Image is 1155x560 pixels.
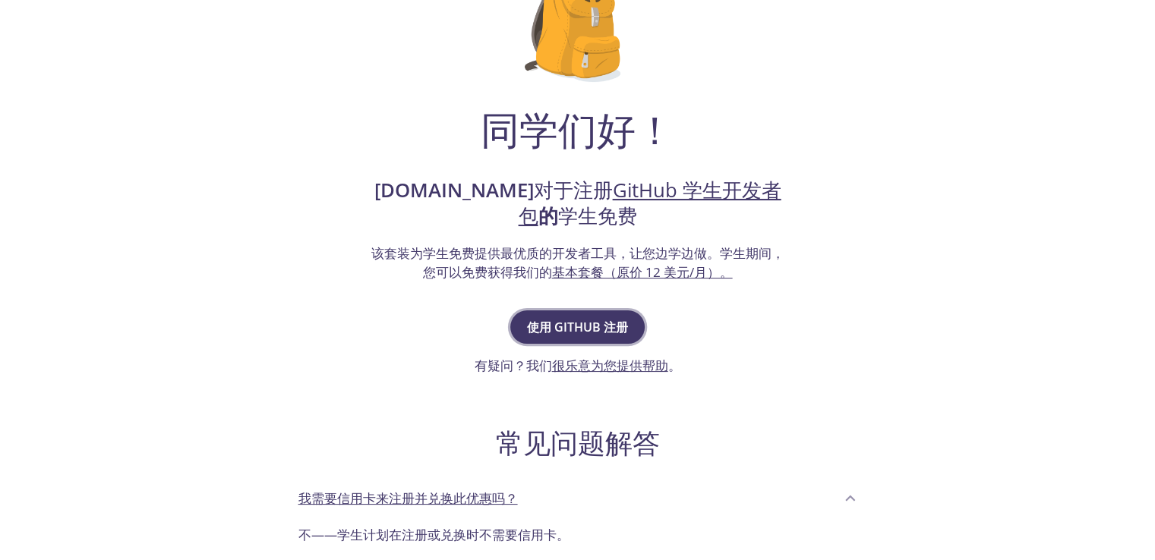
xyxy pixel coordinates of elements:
[552,263,733,281] a: 基本套餐（原价 12 美元/月）。
[534,177,613,203] font: 对于注册
[286,478,869,519] div: 我需要信用卡来注册并兑换此优惠吗？
[286,519,869,557] div: 我需要信用卡来注册并兑换此优惠吗？
[519,177,781,229] a: GitHub 学生开发者包
[552,357,668,374] a: 很乐意为您提供帮助
[510,310,645,344] button: 使用 GitHub 注册
[371,244,720,262] font: 该套装为学生免费提供最优质的开发者工具，让您边学边做。
[374,177,534,203] font: [DOMAIN_NAME]
[527,319,628,335] font: 使用 GitHub 注册
[668,357,681,374] font: 。
[298,489,518,507] font: 我需要信用卡来注册并兑换此优惠吗？
[538,203,558,229] font: 的
[558,203,637,229] font: 学生免费
[481,102,674,156] font: 同学们好！
[496,423,660,461] font: 常见问题解答
[298,526,570,543] font: 不——学生计划在注册或兑换时不需要信用卡。
[475,357,552,374] font: 有疑问？我们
